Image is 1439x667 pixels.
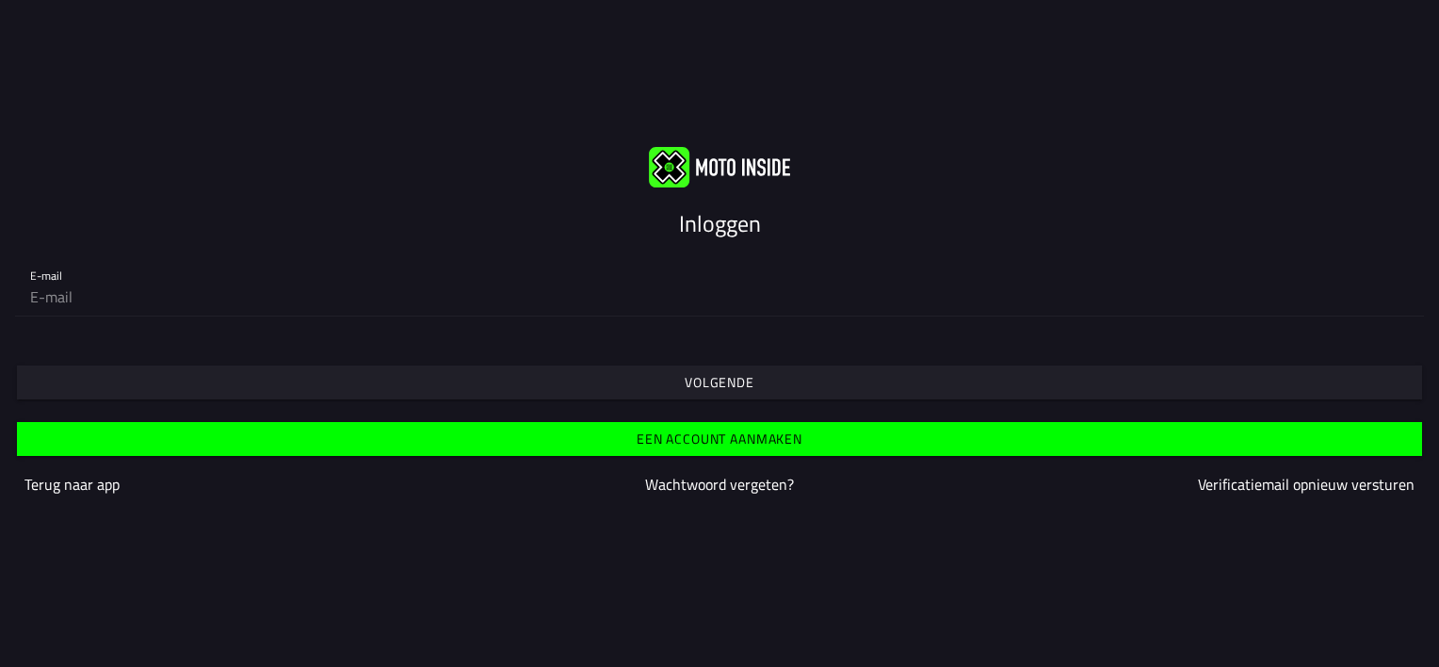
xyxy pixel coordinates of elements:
[17,422,1422,456] ion-button: Een account aanmaken
[30,278,1409,316] input: E-mail
[24,473,120,496] a: Terug naar app
[685,376,754,389] ion-text: Volgende
[679,206,761,240] ion-text: Inloggen
[645,473,794,496] a: Wachtwoord vergeten?
[1198,473,1415,496] a: Verificatiemail opnieuw versturen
